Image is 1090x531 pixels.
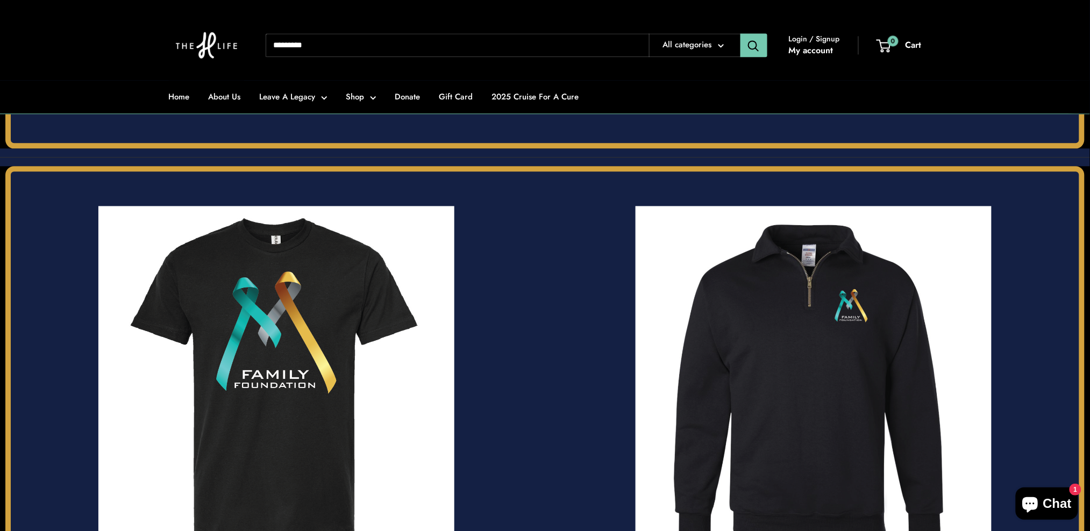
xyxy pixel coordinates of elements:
img: The H Life [169,11,244,81]
inbox-online-store-chat: Shopify online store chat [1013,487,1081,522]
span: Cart [906,39,922,52]
input: Search... [266,34,649,58]
span: Login / Signup [789,32,840,46]
button: Search [740,34,767,58]
a: Gift Card [439,90,473,105]
a: Leave A Legacy [260,90,327,105]
a: Home [169,90,190,105]
a: Donate [395,90,421,105]
span: 0 [887,35,898,46]
a: 2025 Cruise For A Cure [492,90,579,105]
a: Shop [346,90,376,105]
a: My account [789,43,833,59]
a: 0 Cart [878,38,922,54]
a: About Us [209,90,241,105]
